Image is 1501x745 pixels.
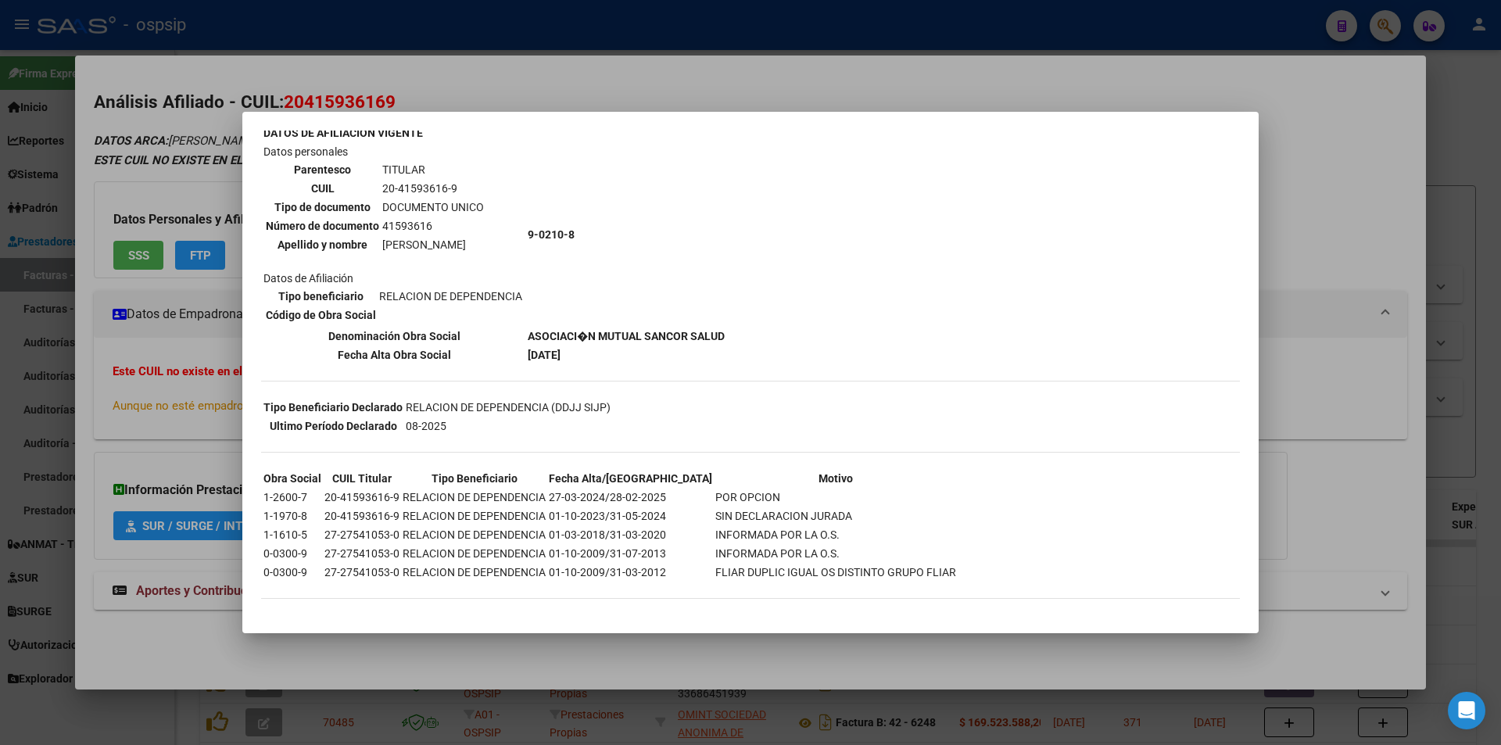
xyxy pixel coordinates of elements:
th: Tipo Beneficiario Declarado [263,399,403,416]
th: Tipo Beneficiario [402,470,546,487]
th: Código de Obra Social [265,306,377,324]
th: Obra Social [263,470,322,487]
b: [DATE] [528,349,561,361]
th: Apellido y nombre [265,236,380,253]
th: Fecha Alta/[GEOGRAPHIC_DATA] [548,470,713,487]
td: 08-2025 [405,417,611,435]
td: RELACION DE DEPENDENCIA [402,526,546,543]
td: 01-10-2009/31-03-2012 [548,564,713,581]
td: Datos personales Datos de Afiliación [263,143,525,326]
td: 01-10-2009/31-07-2013 [548,545,713,562]
th: Ultimo Período Declarado [263,417,403,435]
b: 9-0210-8 [528,228,575,241]
td: [PERSON_NAME] [382,236,485,253]
td: RELACION DE DEPENDENCIA [378,288,523,305]
td: RELACION DE DEPENDENCIA (DDJJ SIJP) [405,399,611,416]
td: 1-1970-8 [263,507,322,525]
th: Fecha Alta Obra Social [263,346,525,364]
td: 27-27541053-0 [324,526,400,543]
td: FLIAR DUPLIC IGUAL OS DISTINTO GRUPO FLIAR [715,564,957,581]
td: 27-27541053-0 [324,564,400,581]
th: Tipo de documento [265,199,380,216]
td: 1-1610-5 [263,526,322,543]
td: RELACION DE DEPENDENCIA [402,507,546,525]
td: 1-2600-7 [263,489,322,506]
td: POR OPCION [715,489,957,506]
th: Parentesco [265,161,380,178]
td: DOCUMENTO UNICO [382,199,485,216]
td: 0-0300-9 [263,545,322,562]
td: 0-0300-9 [263,564,322,581]
td: RELACION DE DEPENDENCIA [402,489,546,506]
td: 41593616 [382,217,485,235]
td: RELACION DE DEPENDENCIA [402,564,546,581]
td: 20-41593616-9 [324,489,400,506]
th: Motivo [715,470,957,487]
td: SIN DECLARACION JURADA [715,507,957,525]
th: Número de documento [265,217,380,235]
th: Tipo beneficiario [265,288,377,305]
td: 20-41593616-9 [324,507,400,525]
td: 01-10-2023/31-05-2024 [548,507,713,525]
td: TITULAR [382,161,485,178]
td: 01-03-2018/31-03-2020 [548,526,713,543]
th: CUIL [265,180,380,197]
td: 27-03-2024/28-02-2025 [548,489,713,506]
td: INFORMADA POR LA O.S. [715,526,957,543]
div: Open Intercom Messenger [1448,692,1485,729]
b: ASOCIACI�N MUTUAL SANCOR SALUD [528,330,725,342]
td: INFORMADA POR LA O.S. [715,545,957,562]
b: DATOS DE AFILIACION VIGENTE [263,127,423,139]
th: CUIL Titular [324,470,400,487]
td: 27-27541053-0 [324,545,400,562]
td: 20-41593616-9 [382,180,485,197]
td: RELACION DE DEPENDENCIA [402,545,546,562]
th: Denominación Obra Social [263,328,525,345]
